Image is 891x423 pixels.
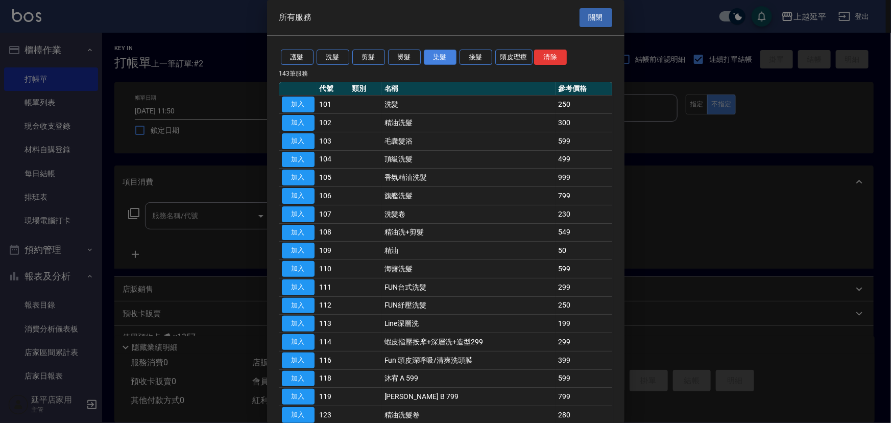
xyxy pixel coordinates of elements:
td: 海鹽洗髮 [382,260,556,278]
td: 119 [317,388,350,406]
button: 加入 [282,407,315,423]
td: 111 [317,278,350,296]
td: 毛囊髮浴 [382,132,556,150]
button: 加入 [282,206,315,222]
button: 加入 [282,133,315,149]
td: Line深層洗 [382,315,556,333]
button: 加入 [282,334,315,350]
td: 103 [317,132,350,150]
span: 所有服務 [279,12,312,22]
td: 108 [317,223,350,242]
button: 加入 [282,353,315,368]
td: 799 [556,388,612,406]
td: 102 [317,114,350,132]
button: 加入 [282,188,315,204]
button: 頭皮理療 [495,50,533,65]
td: 118 [317,369,350,388]
button: 加入 [282,371,315,387]
td: 299 [556,278,612,296]
td: 114 [317,333,350,351]
td: 107 [317,205,350,223]
button: 燙髮 [388,50,421,65]
button: 加入 [282,115,315,131]
button: 加入 [282,298,315,314]
td: 頂級洗髮 [382,150,556,169]
td: 799 [556,187,612,205]
td: 499 [556,150,612,169]
td: 101 [317,96,350,114]
button: 加入 [282,170,315,185]
td: [PERSON_NAME] B 799 [382,388,556,406]
button: 加入 [282,152,315,168]
td: 50 [556,242,612,260]
td: 精油 [382,242,556,260]
th: 名稱 [382,82,556,96]
button: 染髮 [424,50,456,65]
td: 105 [317,169,350,187]
p: 143 筆服務 [279,69,612,78]
th: 參考價格 [556,82,612,96]
button: 加入 [282,316,315,332]
td: 113 [317,315,350,333]
td: 399 [556,351,612,369]
td: 116 [317,351,350,369]
button: 清除 [534,50,567,65]
td: 230 [556,205,612,223]
td: 香氛精油洗髮 [382,169,556,187]
button: 加入 [282,279,315,295]
td: 549 [556,223,612,242]
button: 加入 [282,243,315,258]
td: 109 [317,242,350,260]
td: 106 [317,187,350,205]
td: 599 [556,132,612,150]
td: 300 [556,114,612,132]
td: Fun 頭皮深呼吸/清爽洗頭膜 [382,351,556,369]
td: 250 [556,296,612,315]
td: 999 [556,169,612,187]
td: 精油洗+剪髮 [382,223,556,242]
button: 接髮 [460,50,492,65]
td: 199 [556,315,612,333]
button: 加入 [282,225,315,241]
td: 599 [556,369,612,388]
button: 剪髮 [352,50,385,65]
td: 250 [556,96,612,114]
td: 旗艦洗髮 [382,187,556,205]
button: 加入 [282,97,315,112]
td: FUN台式洗髮 [382,278,556,296]
td: 蝦皮指壓按摩+深層洗+造型299 [382,333,556,351]
td: 299 [556,333,612,351]
button: 加入 [282,261,315,277]
button: 加入 [282,389,315,405]
td: 104 [317,150,350,169]
td: 沐宥 A 599 [382,369,556,388]
button: 洗髮 [317,50,349,65]
th: 代號 [317,82,350,96]
td: 精油洗髮 [382,114,556,132]
td: 599 [556,260,612,278]
button: 護髮 [281,50,314,65]
td: FUN紓壓洗髮 [382,296,556,315]
td: 110 [317,260,350,278]
td: 112 [317,296,350,315]
th: 類別 [349,82,382,96]
td: 洗髮 [382,96,556,114]
td: 洗髮卷 [382,205,556,223]
button: 關閉 [580,8,612,27]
